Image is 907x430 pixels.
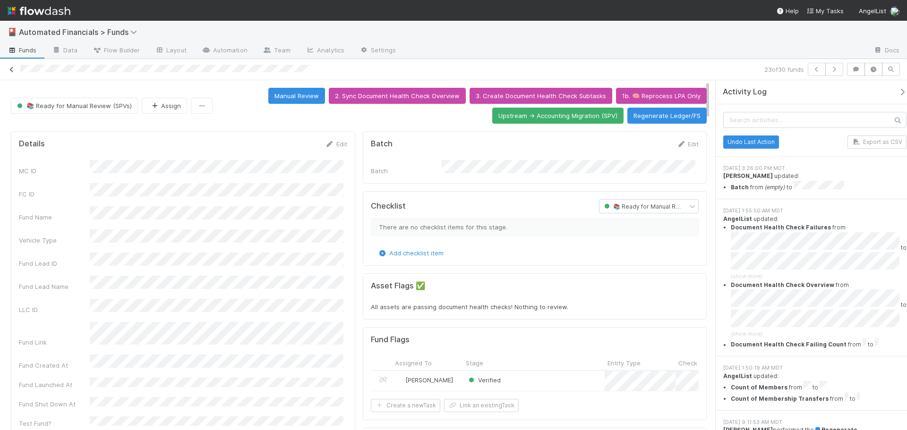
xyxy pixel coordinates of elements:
[19,361,90,370] div: Fund Created At
[723,135,779,149] button: Undo Last Action
[19,282,90,291] div: Fund Lead Name
[8,45,37,55] span: Funds
[371,166,442,176] div: Batch
[396,376,404,384] img: avatar_c3a0099a-786e-4408-a13b-262db10dcd3b.png
[85,43,147,59] a: Flow Builder
[44,43,85,59] a: Data
[371,303,568,311] span: All assets are passing document health checks! Nothing to review.
[723,418,907,426] div: [DATE] 9:11:53 AM MDT
[11,98,138,114] button: 📚 Ready for Manual Review (SPVs)
[19,419,90,428] div: Test Fund?
[93,45,140,55] span: Flow Builder
[492,108,624,124] button: Upstream -> Accounting Migration (SPV)
[723,172,907,192] div: updated:
[466,358,483,368] span: Stage
[676,140,699,148] a: Edit
[19,380,90,389] div: Fund Launched At
[268,88,325,104] button: Manual Review
[371,281,699,291] h5: Asset Flags ✅
[731,181,907,192] li: from to
[19,259,90,268] div: Fund Lead ID
[723,112,907,128] input: Search activities...
[19,189,90,199] div: FC ID
[764,65,804,74] span: 23 of 30 funds
[378,249,444,257] a: Add checklist item
[723,215,752,222] strong: AngelList
[723,215,907,350] div: updated:
[731,281,907,338] summary: Document Health Check Overview from to (show more)
[859,7,886,15] span: AngelList
[806,6,844,16] a: My Tasks
[731,395,829,402] strong: Count of Membership Transfers
[608,358,641,368] span: Entity Type
[8,3,70,19] img: logo-inverted-e16ddd16eac7371096b0.svg
[19,27,142,37] span: Automated Financials > Funds
[396,375,453,385] div: [PERSON_NAME]
[444,399,519,412] button: Link an existingTask
[723,172,773,179] strong: [PERSON_NAME]
[723,207,907,215] div: [DATE] 1:55:50 AM MDT
[19,212,90,222] div: Fund Name
[142,98,187,114] button: Assign
[723,372,907,403] div: updated:
[19,305,90,314] div: LLC ID
[723,87,767,97] span: Activity Log
[371,139,393,149] h5: Batch
[19,399,90,409] div: Fund Shut Down At
[329,88,466,104] button: 2. Sync Document Health Check Overview
[147,43,194,59] a: Layout
[731,392,907,404] li: from to
[19,166,90,176] div: MC ID
[731,281,834,288] strong: Document Health Check Overview
[776,6,799,16] div: Help
[723,364,907,372] div: [DATE] 1:50:19 AM MDT
[8,28,17,36] span: 🎴
[298,43,352,59] a: Analytics
[731,341,847,348] strong: Document Health Check Failing Count
[731,223,907,281] summary: Document Health Check Failures from to (show more)
[405,376,453,384] span: [PERSON_NAME]
[627,108,707,124] button: Regenerate Ledger/FS
[866,43,907,59] a: Docs
[847,135,907,149] button: Export as CSV
[723,372,752,379] strong: AngelList
[470,88,612,104] button: 3. Create Document Health Check Subtasks
[194,43,255,59] a: Automation
[731,381,907,392] li: from to
[371,218,699,236] div: There are no checklist items for this stage.
[731,338,907,349] li: from to
[371,335,410,345] h5: Fund Flags
[890,7,899,16] img: avatar_574f8970-b283-40ff-a3d7-26909d9947cc.png
[15,102,132,110] span: 📚 Ready for Manual Review (SPVs)
[371,202,406,211] h5: Checklist
[731,384,787,391] strong: Count of Members
[731,273,762,279] span: (show more)
[678,358,716,368] span: Check Name
[255,43,298,59] a: Team
[765,184,785,191] em: (empty)
[731,184,749,191] strong: Batch
[616,88,707,104] button: 1b. 🧠 Reprocess LPA Only
[371,399,440,412] button: Create a newTask
[731,330,762,337] span: (show more)
[19,236,90,245] div: Vehicle Type
[723,164,907,172] div: [DATE] 3:26:00 PM MDT
[395,358,432,368] span: Assigned To
[467,376,501,384] span: Verified
[602,203,712,210] span: 📚 Ready for Manual Review (SPVs)
[19,139,45,149] h5: Details
[325,140,347,148] a: Edit
[731,224,831,231] strong: Document Health Check Failures
[19,337,90,347] div: Fund Link
[806,7,844,15] span: My Tasks
[467,375,501,385] div: Verified
[352,43,403,59] a: Settings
